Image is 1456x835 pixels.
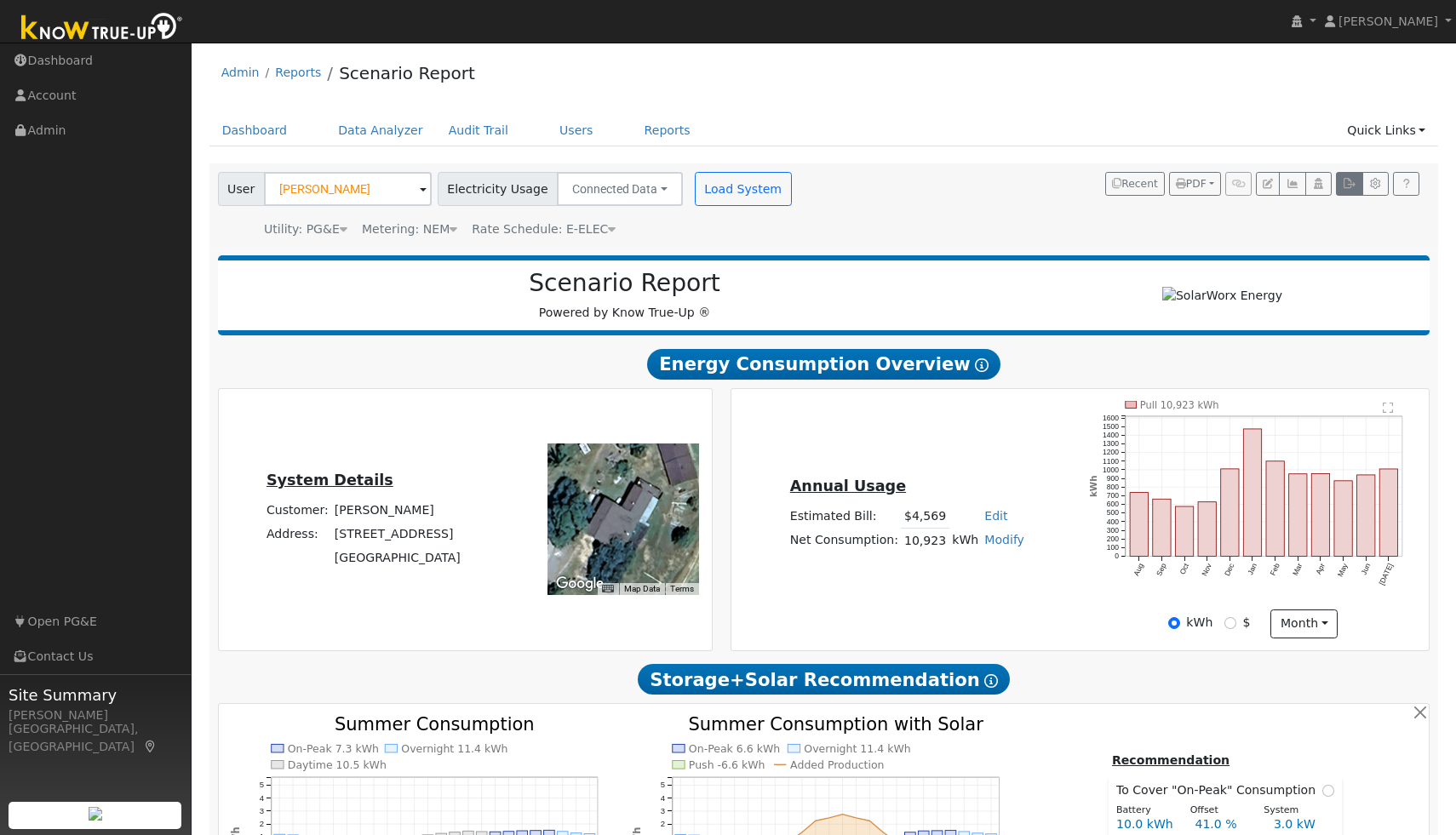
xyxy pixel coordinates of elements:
a: Edit [984,509,1007,523]
span: Storage+Solar Recommendation [638,664,1009,695]
label: kWh [1186,614,1212,632]
div: Metering: NEM [362,220,457,238]
div: Powered by Know True-Up ® [226,269,1023,322]
rect: onclick="" [1153,499,1171,556]
input: Select a User [264,172,432,206]
rect: onclick="" [1130,493,1148,557]
text: 1600 [1103,414,1119,422]
text: 300 [1107,526,1120,535]
text: Dec [1223,562,1236,578]
text: Pull 10,923 kWh [1140,399,1219,411]
u: System Details [267,472,393,489]
div: Battery [1107,804,1181,818]
text: 400 [1107,518,1120,526]
div: Offset [1181,804,1255,818]
span: Alias: HE1 [472,222,616,236]
button: Login As [1305,172,1332,196]
text: 2 [259,820,263,829]
button: Recent [1105,172,1165,196]
circle: onclick="" [881,831,885,834]
button: Settings [1362,172,1389,196]
td: Customer: [263,499,331,523]
text: Feb [1269,562,1281,577]
text: Oct [1178,562,1191,576]
text: 100 [1107,543,1120,552]
i: Show Help [984,674,998,688]
circle: onclick="" [841,813,845,816]
text: Summer Consumption [335,713,535,735]
text: Mar [1291,562,1304,577]
button: PDF [1169,172,1221,196]
text: 900 [1107,474,1120,483]
td: kWh [949,529,982,553]
rect: onclick="" [1198,502,1216,557]
a: Terms [670,584,694,593]
img: Google [552,573,608,595]
rect: onclick="" [1266,461,1284,557]
text: 5 [661,781,665,790]
text: 1000 [1103,466,1119,474]
rect: onclick="" [1312,474,1330,557]
rect: onclick="" [1244,429,1262,557]
text: Nov [1200,562,1213,578]
rect: onclick="" [1176,506,1194,557]
span: Energy Consumption Overview [647,349,1000,380]
button: Keyboard shortcuts [602,583,614,595]
text: Aug [1132,562,1145,577]
button: Export Interval Data [1336,172,1362,196]
img: Know True-Up [13,9,192,48]
button: Connected Data [557,172,683,206]
circle: onclick="" [855,816,858,820]
a: Map [143,740,158,753]
img: SolarWorx Energy [1162,287,1282,305]
text: 1200 [1103,448,1119,456]
span: Electricity Usage [438,172,558,206]
text: 600 [1107,500,1120,508]
text: 3 [661,806,665,815]
text: 5 [259,781,263,790]
button: Map Data [624,583,660,595]
span: To Cover "On-Peak" Consumption [1116,781,1322,799]
a: Reports [632,115,703,146]
span: PDF [1176,178,1207,190]
td: [GEOGRAPHIC_DATA] [331,546,463,570]
label: $ [1242,614,1250,632]
a: Quick Links [1334,115,1438,146]
button: Load System [695,172,792,206]
circle: onclick="" [800,831,804,834]
a: Data Analyzer [325,115,436,146]
u: Recommendation [1112,753,1230,767]
text: 1400 [1103,431,1119,439]
div: 41.0 % [1186,815,1264,833]
text: 3 [259,806,263,815]
text: kWh [1088,476,1098,497]
text: Daytime 10.5 kWh [287,758,386,771]
text: Summer Consumption with Solar [689,713,984,735]
a: Admin [221,66,260,79]
text: 4 [661,793,666,803]
a: Help Link [1393,172,1419,196]
td: Address: [263,523,331,546]
text: 200 [1107,535,1120,543]
text: Jun [1360,562,1373,576]
a: Scenario Report [339,63,475,83]
td: [PERSON_NAME] [331,499,463,523]
h2: Scenario Report [235,269,1014,298]
td: Net Consumption: [787,529,901,553]
text: On-Peak 7.3 kWh [287,742,378,755]
span: [PERSON_NAME] [1338,14,1438,28]
text: Push -6.6 kWh [689,758,765,771]
a: Audit Trail [436,115,521,146]
text: Sep [1155,562,1168,577]
circle: onclick="" [828,816,831,820]
rect: onclick="" [1380,469,1398,557]
text: 500 [1107,509,1120,518]
text: 1100 [1103,457,1119,466]
text: Jan [1246,562,1258,576]
text:  [1383,402,1393,414]
text: 700 [1107,491,1120,500]
img: retrieve [89,807,102,821]
rect: onclick="" [1334,481,1352,557]
div: Utility: PG&E [264,220,347,238]
text: Overnight 11.4 kWh [401,742,507,755]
